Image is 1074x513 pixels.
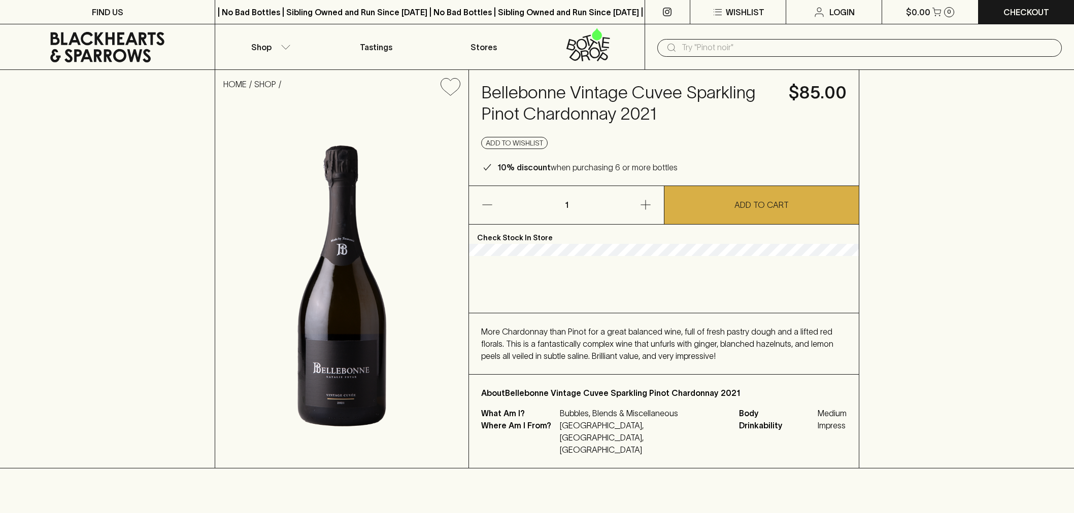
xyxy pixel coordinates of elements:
[739,419,815,431] span: Drinkability
[481,407,557,419] p: What Am I?
[739,407,815,419] span: Body
[323,24,430,69] a: Tastings
[1003,6,1049,18] p: Checkout
[734,199,789,211] p: ADD TO CART
[829,6,855,18] p: Login
[215,104,468,468] img: 41070.png
[726,6,764,18] p: Wishlist
[254,80,276,89] a: SHOP
[251,41,272,53] p: Shop
[437,74,464,100] button: Add to wishlist
[469,225,859,244] p: Check Stock In Store
[682,40,1054,56] input: Try "Pinot noir"
[223,80,247,89] a: HOME
[497,163,551,172] b: 10% discount
[560,407,727,419] p: Bubbles, Blends & Miscellaneous
[789,82,847,103] h4: $85.00
[906,6,930,18] p: $0.00
[430,24,537,69] a: Stores
[554,186,579,224] p: 1
[481,387,847,399] p: About Bellebonne Vintage Cuvee Sparkling Pinot Chardonnay 2021
[92,6,123,18] p: FIND US
[947,9,951,15] p: 0
[481,419,557,456] p: Where Am I From?
[818,419,847,431] span: Impress
[818,407,847,419] span: Medium
[360,41,392,53] p: Tastings
[481,327,833,360] span: More Chardonnay than Pinot for a great balanced wine, full of fresh pastry dough and a lifted red...
[481,137,548,149] button: Add to wishlist
[481,82,777,125] h4: Bellebonne Vintage Cuvee Sparkling Pinot Chardonnay 2021
[560,419,727,456] p: [GEOGRAPHIC_DATA], [GEOGRAPHIC_DATA], [GEOGRAPHIC_DATA]
[471,41,497,53] p: Stores
[664,186,859,224] button: ADD TO CART
[497,161,678,173] p: when purchasing 6 or more bottles
[215,24,322,69] button: Shop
